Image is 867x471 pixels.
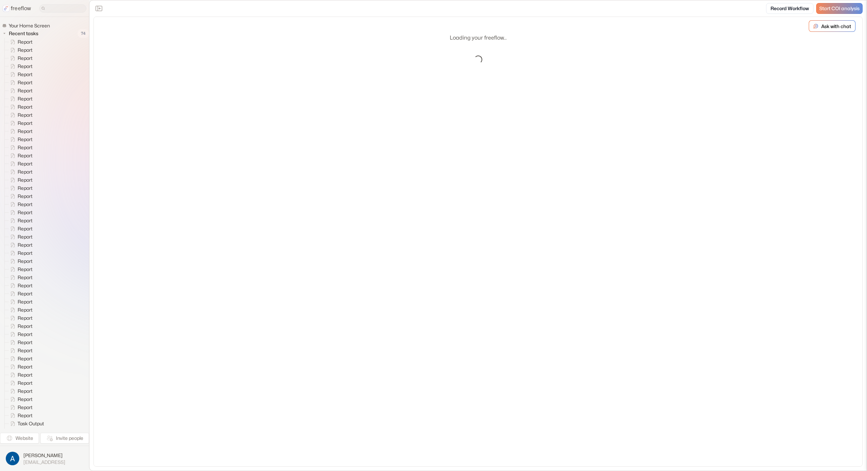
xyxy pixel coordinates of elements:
[16,274,35,281] span: Report
[5,355,35,363] a: Report
[16,87,35,94] span: Report
[5,200,35,208] a: Report
[16,217,35,224] span: Report
[5,38,35,46] a: Report
[16,177,35,183] span: Report
[16,225,35,232] span: Report
[5,282,35,290] a: Report
[16,55,35,62] span: Report
[5,87,35,95] a: Report
[16,242,35,248] span: Report
[5,371,35,379] a: Report
[16,282,35,289] span: Report
[5,428,47,436] a: Task Output
[16,258,35,265] span: Report
[5,314,35,322] a: Report
[5,265,35,273] a: Report
[5,168,35,176] a: Report
[5,160,35,168] a: Report
[16,363,35,370] span: Report
[5,306,35,314] a: Report
[16,63,35,70] span: Report
[5,70,35,78] a: Report
[5,54,35,62] a: Report
[16,104,35,110] span: Report
[16,307,35,313] span: Report
[16,193,35,200] span: Report
[16,160,35,167] span: Report
[16,120,35,127] span: Report
[5,387,35,395] a: Report
[5,395,35,403] a: Report
[5,111,35,119] a: Report
[5,379,35,387] a: Report
[5,95,35,103] a: Report
[5,273,35,282] a: Report
[16,355,35,362] span: Report
[3,4,31,13] a: freeflow
[5,135,35,143] a: Report
[816,3,863,14] a: Start COI analysis
[5,62,35,70] a: Report
[16,112,35,118] span: Report
[5,249,35,257] a: Report
[16,79,35,86] span: Report
[5,143,35,152] a: Report
[5,103,35,111] a: Report
[16,298,35,305] span: Report
[16,290,35,297] span: Report
[40,433,89,444] button: Invite people
[16,347,35,354] span: Report
[11,4,31,13] p: freeflow
[2,29,41,38] button: Recent tasks
[5,225,35,233] a: Report
[5,46,35,54] a: Report
[16,396,35,403] span: Report
[5,241,35,249] a: Report
[5,176,35,184] a: Report
[16,169,35,175] span: Report
[16,323,35,330] span: Report
[5,403,35,411] a: Report
[16,47,35,53] span: Report
[5,290,35,298] a: Report
[5,184,35,192] a: Report
[16,412,35,419] span: Report
[5,420,47,428] a: Task Output
[819,6,860,12] span: Start COI analysis
[5,233,35,241] a: Report
[5,411,35,420] a: Report
[5,330,35,338] a: Report
[16,152,35,159] span: Report
[16,185,35,192] span: Report
[16,420,46,427] span: Task Output
[23,459,65,465] span: [EMAIL_ADDRESS]
[5,298,35,306] a: Report
[16,315,35,321] span: Report
[5,257,35,265] a: Report
[16,95,35,102] span: Report
[93,3,104,14] button: Close the sidebar
[16,128,35,135] span: Report
[7,30,40,37] span: Recent tasks
[16,372,35,378] span: Report
[16,404,35,411] span: Report
[5,322,35,330] a: Report
[16,71,35,78] span: Report
[16,209,35,216] span: Report
[16,250,35,256] span: Report
[450,34,507,42] p: Loading your freeflow...
[7,22,52,29] span: Your Home Screen
[5,208,35,217] a: Report
[78,29,89,38] span: 74
[5,346,35,355] a: Report
[5,78,35,87] a: Report
[16,39,35,45] span: Report
[16,201,35,208] span: Report
[5,338,35,346] a: Report
[5,152,35,160] a: Report
[16,380,35,386] span: Report
[4,450,85,467] button: [PERSON_NAME][EMAIL_ADDRESS]
[16,136,35,143] span: Report
[5,363,35,371] a: Report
